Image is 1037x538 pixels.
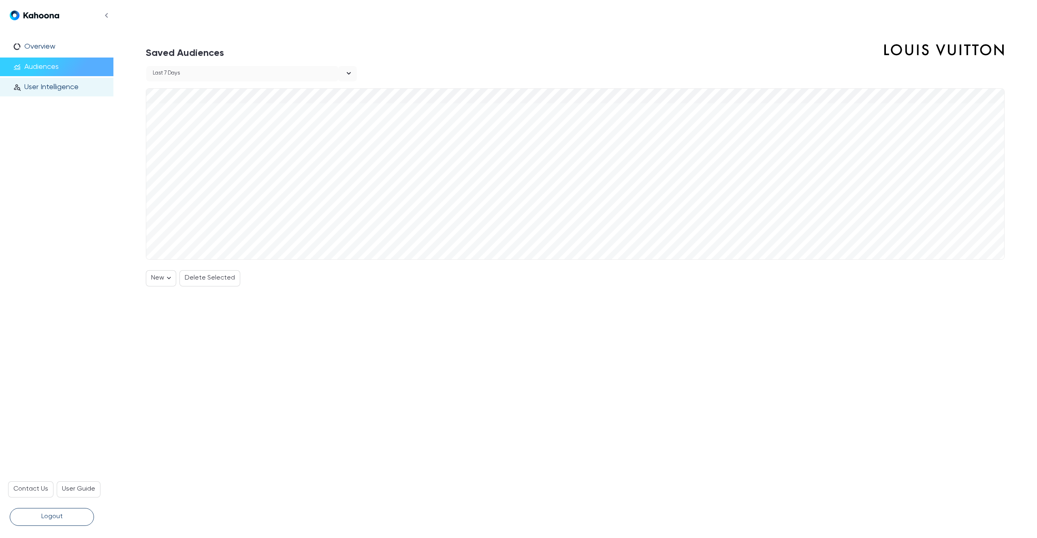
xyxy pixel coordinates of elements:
button: Logout [10,508,94,526]
button: Delete Selected [179,270,240,286]
a: data_usageOverview [10,42,123,51]
p: New [151,273,164,284]
input: Selected Last 7 days. Timeframe [334,68,335,77]
p: User Intelligence [24,83,79,92]
span: monitoring [13,63,21,71]
img: Logo [10,11,59,20]
div: Last 7 days [153,68,180,79]
p: Delete Selected [185,273,235,284]
a: monitoringAudiences [10,62,123,71]
span: person_search [13,83,21,91]
a: person_searchUser Intelligence [10,83,123,92]
svg: open [344,68,354,78]
a: User Guide [57,481,100,497]
h1: Saved Audiences [146,39,744,66]
img: 0 [883,40,1005,59]
span: data_usage [13,43,21,51]
button: New [146,270,176,286]
p: User Guide [62,484,95,495]
p: Logout [41,512,63,522]
p: Contact Us [13,484,48,495]
p: Audiences [24,62,59,71]
p: Overview [24,42,55,51]
a: Contact Us [8,481,53,497]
